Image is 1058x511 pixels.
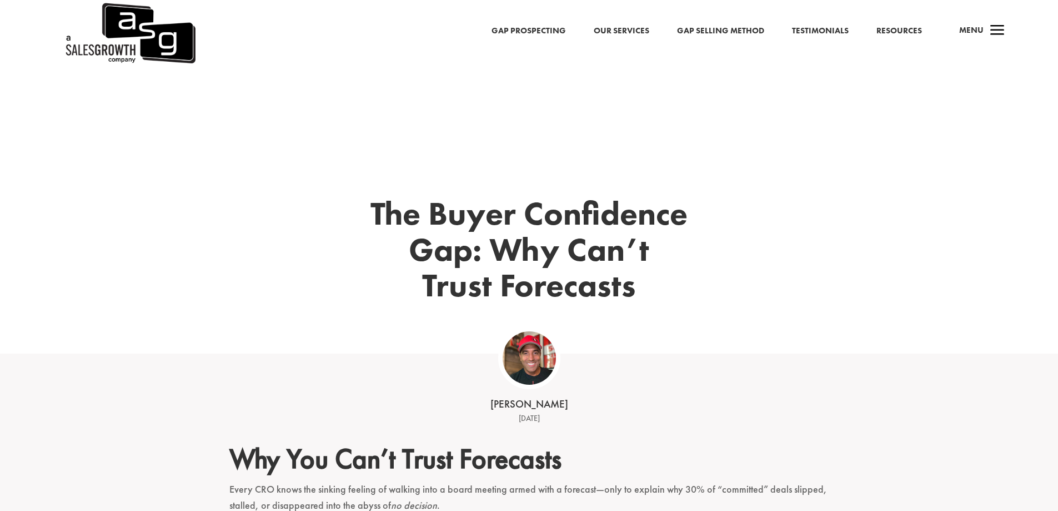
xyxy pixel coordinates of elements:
[346,196,713,309] h1: The Buyer Confidence Gap: Why Can’t Trust Forecasts
[229,442,829,481] h2: Why You Can’t Trust Forecasts
[492,24,566,38] a: Gap Prospecting
[594,24,649,38] a: Our Services
[792,24,849,38] a: Testimonials
[357,397,701,412] div: [PERSON_NAME]
[959,24,984,36] span: Menu
[677,24,764,38] a: Gap Selling Method
[503,331,556,385] img: ASG Co_alternate lockup (1)
[986,20,1009,42] span: a
[357,412,701,425] div: [DATE]
[876,24,922,38] a: Resources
